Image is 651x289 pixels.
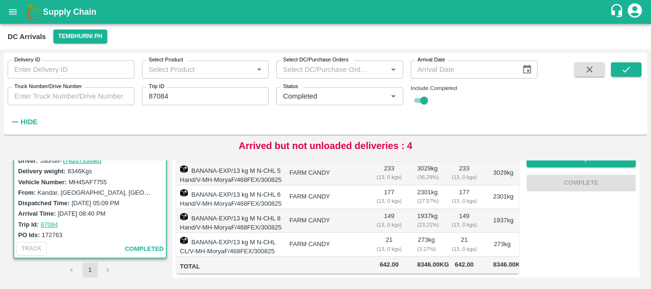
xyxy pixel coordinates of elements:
button: open drawer [2,1,24,23]
span: Total [180,261,282,272]
label: 172763 [42,231,62,239]
label: 8346 Kgs [68,168,92,175]
button: Open [387,63,399,76]
div: ( 13, 0 kgs) [376,173,402,181]
div: ( 13, 0 kgs) [376,220,402,229]
label: [DATE] 08:40 PM [58,210,105,217]
span: 642.00 [451,259,478,270]
span: 642.00 [376,259,402,270]
div: ( 23.21 %) [417,220,436,229]
td: 1937 kg [486,209,519,233]
label: Arrival Date [417,56,445,64]
div: customer-support [610,3,626,20]
label: Status [283,83,298,90]
td: 177 [443,185,486,209]
td: BANANA-EXP/13 kg M N-CHL 5 Hand/V-MH-MoryaF/468FEX/300825 [176,161,282,185]
label: Select DC/Purchase Orders [283,56,348,64]
input: Enter Trip ID [142,87,269,105]
button: page 1 [82,262,98,278]
label: Select Product [149,56,183,64]
td: BANANA-EXP/13 kg M N-CHL CL/V-MH-MoryaF/468FEX/300825 [176,233,282,257]
td: 3029 kg [486,161,519,185]
img: logo [24,2,43,21]
td: FARM CANDY [282,233,368,257]
b: Supply Chain [43,7,96,17]
button: Hide [8,114,40,130]
div: ( 13, 0 kgs) [451,173,478,181]
div: ( 36.29 %) [417,173,436,181]
label: Delivery weight: [18,168,66,175]
td: BANANA-EXP/13 kg M N-CHL 8 Hand/V-MH-MoryaF/468FEX/300825 [176,209,282,233]
td: 2301 kg [486,185,519,209]
input: Select Product [145,63,250,76]
td: 21 [443,233,486,257]
span: Jadhav - [40,157,102,164]
nav: pagination navigation [63,262,117,278]
div: ( 3.27 %) [417,245,436,253]
img: box [180,189,188,197]
td: 177 [369,185,410,209]
label: Trip ID [149,83,164,90]
input: Enter Truck Number/Drive Number [8,87,134,105]
td: 21 [369,233,410,257]
div: ( 13, 0 kgs) [451,197,478,205]
td: 1937 kg [410,209,443,233]
td: 233 [369,161,410,185]
p: Arrived but not unloaded deliveries : 4 [239,139,413,153]
span: completed [125,244,164,255]
div: ( 13, 0 kgs) [451,245,478,253]
img: box [180,165,188,173]
label: [DATE] 05:09 PM [71,199,119,207]
td: BANANA-EXP/13 kg M N-CHL 6 Hand/V-MH-MoryaF/468FEX/300825 [176,185,282,209]
button: Open [387,90,399,102]
div: ( 13, 0 kgs) [376,245,402,253]
td: FARM CANDY [282,209,368,233]
div: ( 27.57 %) [417,197,436,205]
button: Select DC [53,30,107,43]
label: Dispatched Time: [18,199,70,207]
label: Kandar, [GEOGRAPHIC_DATA], [GEOGRAPHIC_DATA], [GEOGRAPHIC_DATA], [GEOGRAPHIC_DATA] [38,189,329,196]
td: 233 [443,161,486,185]
a: (7620733090) [63,157,102,164]
div: ( 13, 0 kgs) [376,197,402,205]
label: Delivery ID [14,56,40,64]
td: 273 kg [486,233,519,257]
strong: Hide [20,118,37,126]
span: 8346.00 Kg [493,261,525,268]
img: box [180,213,188,220]
a: 87084 [41,221,58,228]
div: ( 13, 0 kgs) [451,220,478,229]
label: Arrival Time: [18,210,56,217]
label: From: [18,189,36,196]
div: DC Arrivals [8,30,46,43]
label: Trip Id: [18,221,39,228]
td: FARM CANDY [282,161,368,185]
td: FARM CANDY [282,185,368,209]
input: Arrival Date [411,60,515,79]
a: Supply Chain [43,5,610,19]
label: Vehicle Number: [18,179,67,186]
label: Truck Number/Drive Number [14,83,82,90]
label: Driver: [18,157,38,164]
button: Choose date [518,60,536,79]
span: 8346.00 Kg [417,261,449,268]
td: 2301 kg [410,185,443,209]
td: 149 [369,209,410,233]
td: 273 kg [410,233,443,257]
td: 149 [443,209,486,233]
input: Select DC/Purchase Orders [279,63,372,76]
label: MH45AF7755 [69,179,107,186]
button: Open [253,63,265,76]
div: Include Completed [411,84,538,92]
img: box [180,237,188,244]
input: Enter Delivery ID [8,60,134,79]
input: Select delivery status [279,90,372,102]
td: 3029 kg [410,161,443,185]
div: account of current user [626,2,643,22]
label: PO Ids: [18,231,40,239]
